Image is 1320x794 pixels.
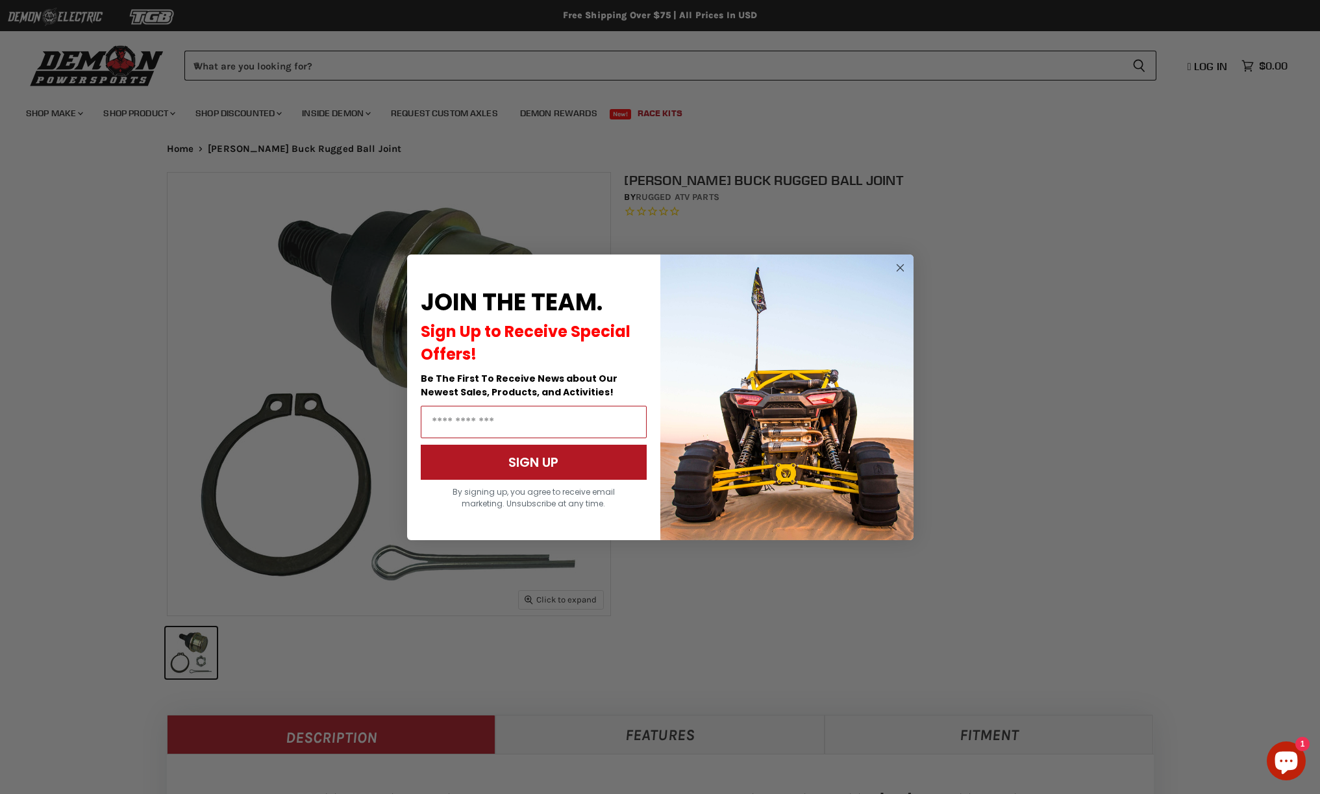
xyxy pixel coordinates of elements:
[453,486,615,509] span: By signing up, you agree to receive email marketing. Unsubscribe at any time.
[421,445,647,480] button: SIGN UP
[892,260,908,276] button: Close dialog
[421,286,603,319] span: JOIN THE TEAM.
[421,321,630,365] span: Sign Up to Receive Special Offers!
[421,406,647,438] input: Email Address
[1263,741,1310,784] inbox-online-store-chat: Shopify online store chat
[421,372,617,399] span: Be The First To Receive News about Our Newest Sales, Products, and Activities!
[660,254,914,540] img: a9095488-b6e7-41ba-879d-588abfab540b.jpeg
